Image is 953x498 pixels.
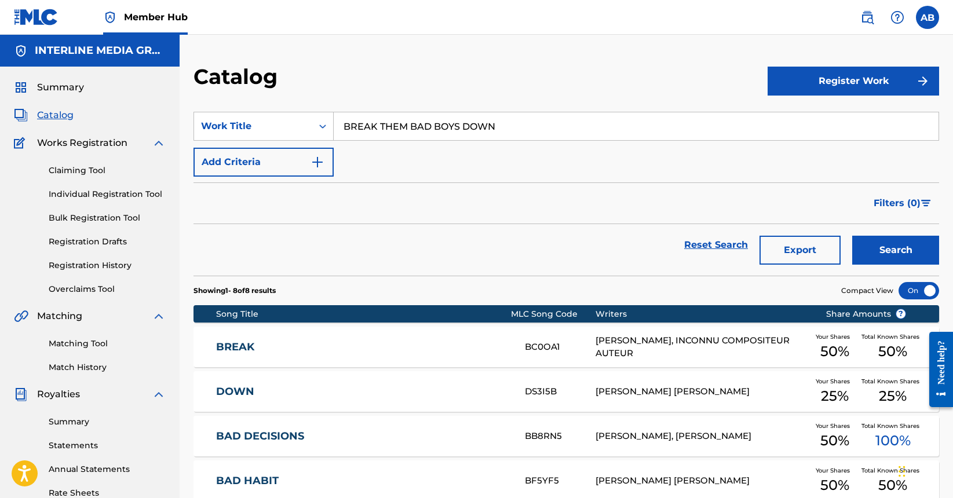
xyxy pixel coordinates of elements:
span: Works Registration [37,136,127,150]
span: Matching [37,309,82,323]
iframe: Chat Widget [895,442,953,498]
a: Statements [49,440,166,452]
button: Filters (0) [867,189,939,218]
span: Total Known Shares [861,332,924,341]
div: [PERSON_NAME] [PERSON_NAME] [596,385,808,398]
span: Share Amounts [826,308,906,320]
img: search [860,10,874,24]
button: Export [760,236,841,265]
div: BC0OA1 [525,340,596,354]
h5: INTERLINE MEDIA GROUP LLC [35,44,166,57]
div: MLC Song Code [511,308,596,320]
span: Your Shares [816,332,855,341]
a: Summary [49,416,166,428]
span: 100 % [875,430,911,451]
img: Matching [14,309,28,323]
a: Registration History [49,259,166,272]
span: 50 % [820,430,849,451]
a: Individual Registration Tool [49,188,166,200]
span: Your Shares [816,377,855,386]
span: Compact View [841,285,893,296]
img: f7272a7cc735f4ea7f67.svg [916,74,930,88]
div: DS3I5B [525,385,596,398]
div: BF5YF5 [525,474,596,488]
div: Work Title [201,119,305,133]
button: Search [852,236,939,265]
a: Matching Tool [49,338,166,350]
img: expand [152,387,166,401]
img: help [890,10,904,24]
a: Match History [49,361,166,373]
span: 50 % [820,475,849,496]
span: 50 % [820,341,849,362]
a: Public Search [856,6,879,29]
img: Works Registration [14,136,29,150]
span: ? [896,309,905,318]
span: Royalties [37,387,80,401]
a: DOWN [216,385,510,398]
span: Member Hub [124,10,188,24]
a: Overclaims Tool [49,283,166,295]
button: Add Criteria [193,148,334,177]
img: expand [152,136,166,150]
div: Drag [899,454,905,489]
img: Summary [14,80,28,94]
img: MLC Logo [14,9,59,25]
a: Claiming Tool [49,164,166,177]
span: Filters ( 0 ) [874,196,921,210]
span: 50 % [878,341,907,362]
span: 25 % [879,386,907,407]
a: Registration Drafts [49,236,166,248]
img: Top Rightsholder [103,10,117,24]
button: Register Work [768,67,939,96]
img: Catalog [14,108,28,122]
span: Total Known Shares [861,377,924,386]
span: Catalog [37,108,74,122]
div: [PERSON_NAME], INCONNU COMPOSITEUR AUTEUR [596,334,808,360]
img: Royalties [14,387,28,401]
span: Total Known Shares [861,466,924,475]
iframe: Resource Center [921,322,953,418]
img: 9d2ae6d4665cec9f34b9.svg [311,155,324,169]
div: BB8RN5 [525,430,596,443]
span: Your Shares [816,466,855,475]
h2: Catalog [193,64,283,90]
a: Annual Statements [49,463,166,475]
div: Writers [596,308,808,320]
div: Help [886,6,909,29]
span: Total Known Shares [861,422,924,430]
span: Summary [37,80,84,94]
div: User Menu [916,6,939,29]
span: Your Shares [816,422,855,430]
p: Showing 1 - 8 of 8 results [193,285,276,296]
img: expand [152,309,166,323]
span: 50 % [878,475,907,496]
div: [PERSON_NAME] [PERSON_NAME] [596,474,808,488]
div: [PERSON_NAME], [PERSON_NAME] [596,430,808,443]
a: CatalogCatalog [14,108,74,122]
form: Search Form [193,112,939,276]
a: BAD HABIT [216,474,510,488]
span: 25 % [821,386,849,407]
a: Bulk Registration Tool [49,212,166,224]
a: SummarySummary [14,80,84,94]
img: Accounts [14,44,28,58]
div: Song Title [216,308,511,320]
a: BAD DECISIONS [216,430,510,443]
a: BREAK [216,340,510,354]
img: filter [921,200,931,207]
a: Reset Search [678,232,754,258]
